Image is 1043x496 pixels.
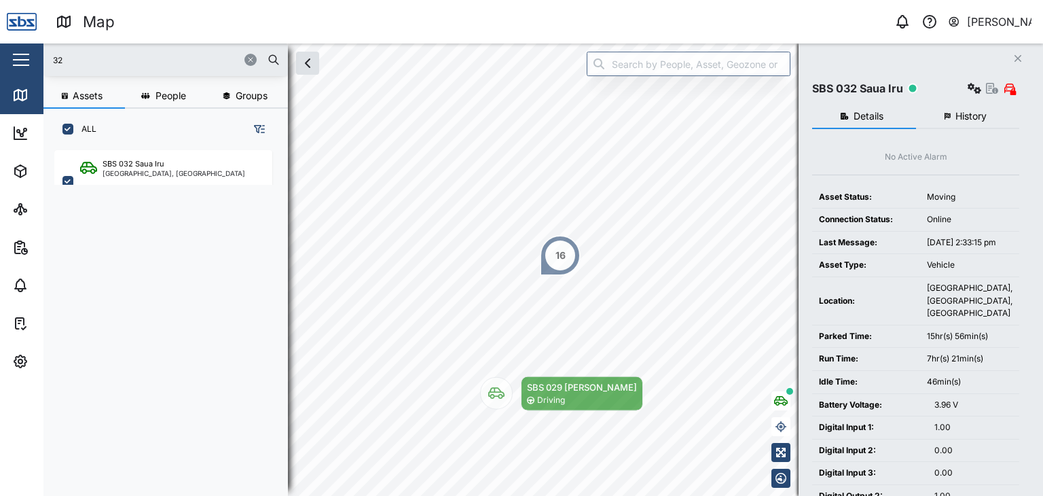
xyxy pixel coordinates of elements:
[35,240,81,255] div: Reports
[819,467,921,480] div: Digital Input 3:
[35,88,66,103] div: Map
[73,124,96,135] label: ALL
[35,164,77,179] div: Assets
[934,444,1012,457] div: 0.00
[934,399,1012,412] div: 3.96 V
[35,278,77,293] div: Alarms
[43,43,1043,496] canvas: Map
[35,316,73,331] div: Tasks
[7,7,37,37] img: Main Logo
[819,330,913,343] div: Parked Time:
[934,421,1012,434] div: 1.00
[927,353,1012,366] div: 7hr(s) 21min(s)
[54,145,287,485] div: grid
[927,236,1012,249] div: [DATE] 2:33:15 pm
[927,330,1012,343] div: 15hr(s) 56min(s)
[540,235,581,276] div: Map marker
[927,376,1012,389] div: 46min(s)
[812,80,903,97] div: SBS 032 Saua Iru
[35,354,84,369] div: Settings
[927,213,1012,226] div: Online
[947,12,1032,31] button: [PERSON_NAME]
[587,52,790,76] input: Search by People, Asset, Geozone or Place
[927,282,1012,320] div: [GEOGRAPHIC_DATA], [GEOGRAPHIC_DATA], [GEOGRAPHIC_DATA]
[555,248,566,263] div: 16
[73,91,103,101] span: Assets
[819,191,913,204] div: Asset Status:
[52,50,280,70] input: Search assets or drivers
[819,236,913,249] div: Last Message:
[934,467,1012,480] div: 0.00
[819,259,913,272] div: Asset Type:
[35,126,96,141] div: Dashboard
[537,394,565,407] div: Driving
[819,376,913,389] div: Idle Time:
[83,10,115,34] div: Map
[527,380,637,394] div: SBS 029 [PERSON_NAME]
[819,295,913,308] div: Location:
[967,14,1032,31] div: [PERSON_NAME]
[35,202,68,217] div: Sites
[927,259,1012,272] div: Vehicle
[819,399,921,412] div: Battery Voltage:
[236,91,268,101] span: Groups
[103,170,245,177] div: [GEOGRAPHIC_DATA], [GEOGRAPHIC_DATA]
[819,353,913,366] div: Run Time:
[927,191,1012,204] div: Moving
[103,158,164,170] div: SBS 032 Saua Iru
[885,151,947,164] div: No Active Alarm
[480,376,643,411] div: Map marker
[819,444,921,457] div: Digital Input 2:
[819,213,913,226] div: Connection Status:
[854,111,883,121] span: Details
[155,91,186,101] span: People
[819,421,921,434] div: Digital Input 1:
[955,111,987,121] span: History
